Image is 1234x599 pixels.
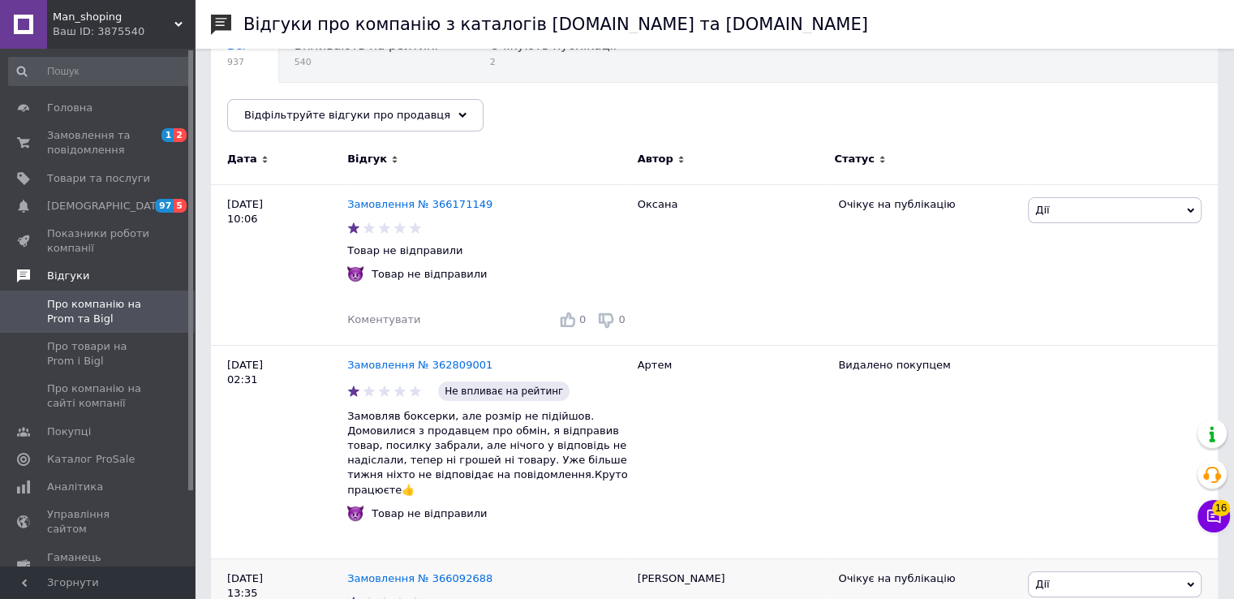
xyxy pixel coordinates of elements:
span: 540 [295,56,441,68]
div: Товар не відправили [368,267,491,282]
span: Дії [1035,204,1049,216]
span: Відфільтруйте відгуки про продавця [244,109,450,121]
p: Замовляв боксерки, але розмір не підійшов. Домовилися з продавцем про обмін, я відправив товар, п... [347,409,630,498]
span: Автор [638,152,673,166]
span: Відгук [347,152,387,166]
span: Товари та послуги [47,171,150,186]
span: Man_shoping [53,10,174,24]
span: 0 [618,313,625,325]
span: Гаманець компанії [47,550,150,580]
div: Коментувати [347,312,420,327]
span: 1 [161,128,174,142]
span: Про товари на Prom і Bigl [47,339,150,368]
span: Про компанію на сайті компанії [47,381,150,411]
img: :imp: [347,266,363,282]
span: Покупці [47,424,91,439]
span: Аналітика [47,480,103,494]
img: :imp: [347,506,363,522]
span: Не впливає на рейтинг [438,381,570,401]
span: Про компанію на Prom та Bigl [47,297,150,326]
span: Дата [227,152,257,166]
span: 16 [1212,497,1230,513]
div: Видалено покупцем [838,358,1016,373]
span: 5 [174,199,187,213]
span: Каталог ProSale [47,452,135,467]
span: 937 [227,56,246,68]
span: Опубліковані без комен... [227,100,392,114]
button: Чат з покупцем16 [1197,500,1230,532]
div: [DATE] 10:06 [211,184,347,345]
span: Коментувати [347,313,420,325]
div: Опубліковані без коментаря [211,83,424,144]
span: Замовлення та повідомлення [47,128,150,157]
a: Замовлення № 362809001 [347,359,492,371]
div: [DATE] 02:31 [211,346,347,559]
div: Ваш ID: 3875540 [53,24,195,39]
span: 2 [490,56,617,68]
input: Пошук [8,57,191,86]
p: Товар не відправили [347,243,630,258]
div: Очікує на публікацію [838,571,1016,586]
span: 97 [155,199,174,213]
span: Головна [47,101,92,115]
span: Управління сайтом [47,507,150,537]
span: 2 [174,128,187,142]
a: Замовлення № 366092688 [347,572,492,584]
span: Відгуки [47,269,89,283]
span: Дії [1035,578,1049,590]
span: Статус [834,152,875,166]
span: Показники роботи компанії [47,226,150,256]
div: Товар не відправили [368,506,491,521]
a: Замовлення № 366171149 [347,198,492,210]
span: 0 [579,313,586,325]
div: Очікує на публікацію [838,197,1016,212]
span: [DEMOGRAPHIC_DATA] [47,199,167,213]
div: Оксана [630,184,831,345]
div: Артем [630,346,831,559]
h1: Відгуки про компанію з каталогів [DOMAIN_NAME] та [DOMAIN_NAME] [243,15,868,34]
